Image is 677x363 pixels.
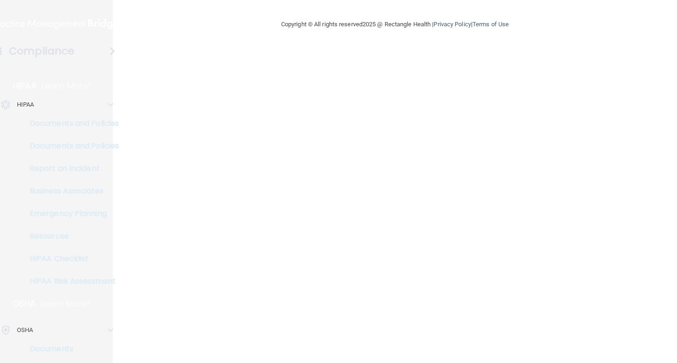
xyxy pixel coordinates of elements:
p: OSHA [17,324,33,336]
p: Business Associates [6,186,134,196]
a: Privacy Policy [433,21,471,28]
p: Learn More! [41,80,91,92]
p: HIPAA Risk Assessment [6,277,134,286]
p: Emergency Planning [6,209,134,218]
h4: Compliance [9,45,74,58]
div: Copyright © All rights reserved 2025 @ Rectangle Health | | [223,9,567,39]
p: Report an Incident [6,164,134,173]
p: HIPAA [13,80,37,92]
a: Terms of Use [472,21,509,28]
p: Documents and Policies [6,119,134,128]
p: Learn More! [41,298,91,309]
p: Documents [6,344,134,354]
p: HIPAA Checklist [6,254,134,263]
p: Resources [6,232,134,241]
p: Documents and Policies [6,141,134,151]
p: OSHA [13,298,36,309]
p: HIPAA [17,99,34,110]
